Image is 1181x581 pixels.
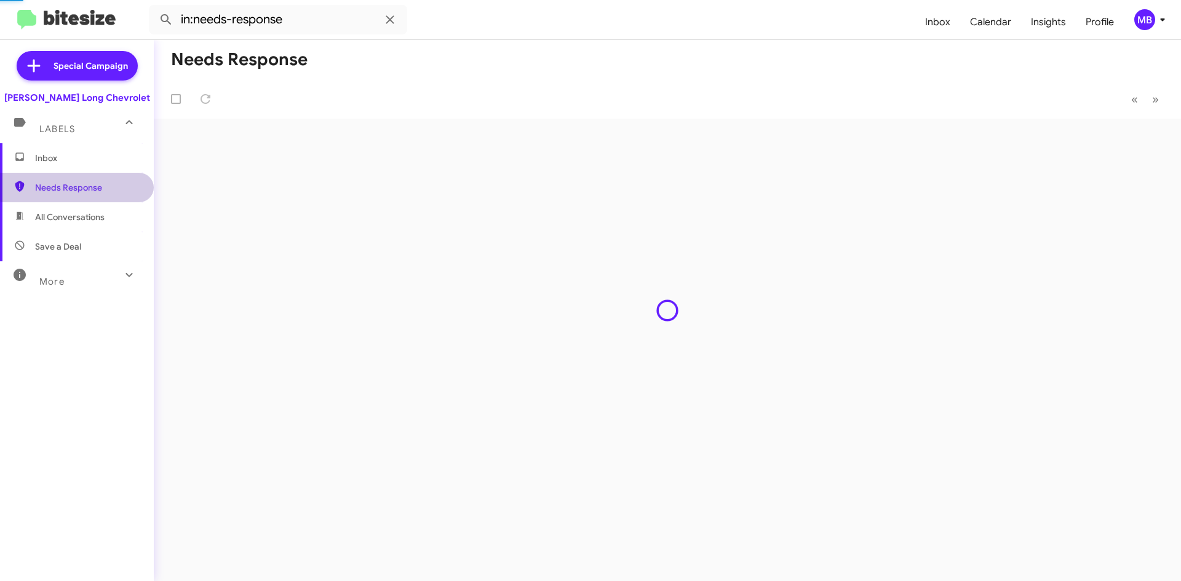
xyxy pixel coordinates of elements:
[35,181,140,194] span: Needs Response
[1131,92,1138,107] span: «
[1021,4,1076,40] a: Insights
[1145,87,1166,112] button: Next
[960,4,1021,40] a: Calendar
[1124,87,1145,112] button: Previous
[1124,9,1167,30] button: MB
[915,4,960,40] a: Inbox
[171,50,308,69] h1: Needs Response
[1076,4,1124,40] a: Profile
[39,124,75,135] span: Labels
[1124,87,1166,112] nav: Page navigation example
[35,152,140,164] span: Inbox
[1134,9,1155,30] div: MB
[17,51,138,81] a: Special Campaign
[54,60,128,72] span: Special Campaign
[39,276,65,287] span: More
[4,92,150,104] div: [PERSON_NAME] Long Chevrolet
[149,5,407,34] input: Search
[1152,92,1159,107] span: »
[35,211,105,223] span: All Conversations
[35,240,81,253] span: Save a Deal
